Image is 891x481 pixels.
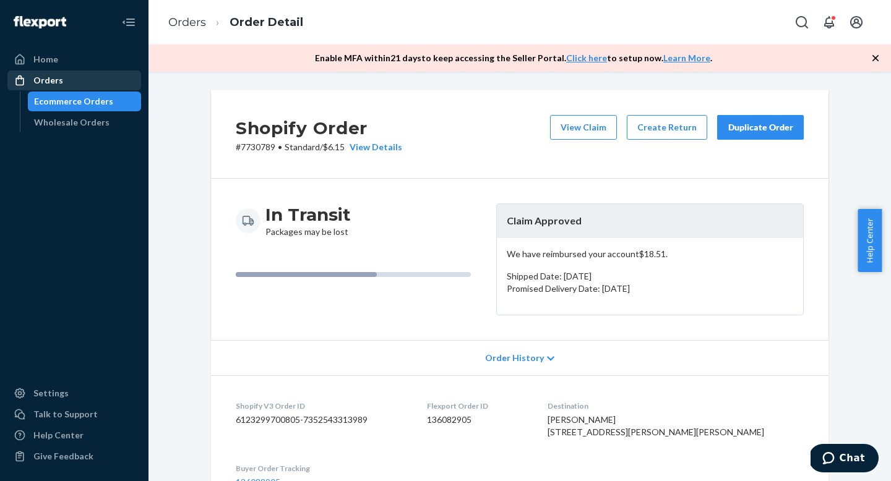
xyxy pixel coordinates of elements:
a: Help Center [7,425,141,445]
div: Wholesale Orders [34,116,110,129]
div: Give Feedback [33,450,93,462]
dt: Destination [548,401,804,411]
dt: Flexport Order ID [427,401,528,411]
p: Shipped Date: [DATE] [507,270,793,283]
button: Open Search Box [790,10,814,35]
span: • [278,142,282,152]
button: View Claim [550,115,617,140]
dd: 6123299700805-7352543313989 [236,414,407,426]
ol: breadcrumbs [158,4,313,41]
a: Order Detail [230,15,303,29]
p: We have reimbursed your account $18.51 . [507,248,793,260]
div: Orders [33,74,63,87]
button: Create Return [627,115,707,140]
h2: Shopify Order [236,115,402,141]
img: Flexport logo [14,16,66,28]
button: Duplicate Order [717,115,804,140]
div: Ecommerce Orders [34,95,113,108]
button: Open notifications [817,10,841,35]
p: # 7730789 / $6.15 [236,141,402,153]
div: Packages may be lost [265,203,351,238]
p: Enable MFA within 21 days to keep accessing the Seller Portal. to setup now. . [315,52,712,64]
a: Orders [7,70,141,90]
a: Orders [168,15,206,29]
div: Duplicate Order [728,121,793,134]
dt: Buyer Order Tracking [236,463,407,474]
dt: Shopify V3 Order ID [236,401,407,411]
button: Open account menu [844,10,869,35]
h3: In Transit [265,203,351,226]
iframe: Opens a widget where you can chat to one of our agents [811,444,879,475]
a: Settings [7,383,141,403]
div: Talk to Support [33,408,98,420]
header: Claim Approved [497,204,803,238]
button: Close Navigation [116,10,141,35]
span: Order History [485,352,544,364]
div: Settings [33,387,69,399]
span: Standard [285,142,320,152]
button: Give Feedback [7,446,141,466]
p: Promised Delivery Date: [DATE] [507,283,793,295]
div: Home [33,53,58,66]
a: Ecommerce Orders [28,92,142,111]
a: Click here [566,53,607,63]
span: [PERSON_NAME] [STREET_ADDRESS][PERSON_NAME][PERSON_NAME] [548,414,764,437]
div: Help Center [33,429,84,441]
a: Home [7,49,141,69]
button: Talk to Support [7,404,141,424]
button: Help Center [858,209,882,272]
button: View Details [345,141,402,153]
dd: 136082905 [427,414,528,426]
a: Learn More [663,53,710,63]
a: Wholesale Orders [28,113,142,132]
